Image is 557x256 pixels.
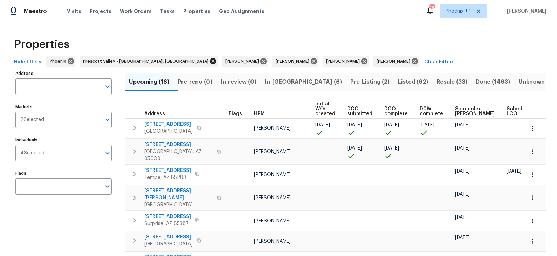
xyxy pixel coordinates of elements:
[144,121,193,128] span: [STREET_ADDRESS]
[103,82,112,91] button: Open
[15,171,112,175] label: Flags
[183,8,211,15] span: Properties
[424,58,455,67] span: Clear Filters
[504,8,546,15] span: [PERSON_NAME]
[67,8,81,15] span: Visits
[254,195,291,200] span: [PERSON_NAME]
[254,111,265,116] span: HPM
[476,77,510,87] span: Done (1463)
[272,56,318,67] div: [PERSON_NAME]
[507,106,533,116] span: Scheduled LCO
[455,169,470,174] span: [DATE]
[455,123,470,127] span: [DATE]
[436,77,467,87] span: Resale (33)
[14,41,69,48] span: Properties
[144,187,213,201] span: [STREET_ADDRESS][PERSON_NAME]
[83,58,211,65] span: Prescott Valley - [GEOGRAPHIC_DATA], [GEOGRAPHIC_DATA]
[384,106,408,116] span: DCO complete
[15,71,112,76] label: Address
[254,126,291,131] span: [PERSON_NAME]
[265,77,342,87] span: In-[GEOGRAPHIC_DATA] (6)
[429,4,434,11] div: 19
[384,146,399,151] span: [DATE]
[455,192,470,197] span: [DATE]
[315,102,335,116] span: Initial WOs created
[373,56,419,67] div: [PERSON_NAME]
[455,106,495,116] span: Scheduled [PERSON_NAME]
[103,148,112,158] button: Open
[507,169,521,174] span: [DATE]
[144,141,213,148] span: [STREET_ADDRESS]
[120,8,152,15] span: Work Orders
[455,235,470,240] span: [DATE]
[347,123,362,127] span: [DATE]
[398,77,428,87] span: Listed (62)
[144,234,193,241] span: [STREET_ADDRESS]
[518,77,555,87] span: Unknown (0)
[254,172,291,177] span: [PERSON_NAME]
[254,239,291,244] span: [PERSON_NAME]
[20,150,44,156] span: 4 Selected
[225,58,262,65] span: [PERSON_NAME]
[455,146,470,151] span: [DATE]
[455,215,470,220] span: [DATE]
[160,9,175,14] span: Tasks
[14,58,41,67] span: Hide filters
[144,174,191,181] span: Tempe, AZ 85283
[20,117,44,123] span: 2 Selected
[420,106,443,116] span: D0W complete
[254,219,291,223] span: [PERSON_NAME]
[347,106,372,116] span: DCO submitted
[178,77,212,87] span: Pre-reno (0)
[144,213,191,220] span: [STREET_ADDRESS]
[144,148,213,162] span: [GEOGRAPHIC_DATA], AZ 85008
[15,105,112,109] label: Markets
[103,181,112,191] button: Open
[446,8,471,15] span: Phoenix + 1
[421,56,458,69] button: Clear Filters
[377,58,413,65] span: [PERSON_NAME]
[347,146,362,151] span: [DATE]
[90,8,111,15] span: Projects
[144,220,191,227] span: Surprise, AZ 85387
[323,56,369,67] div: [PERSON_NAME]
[24,8,47,15] span: Maestro
[129,77,169,87] span: Upcoming (16)
[384,123,399,127] span: [DATE]
[315,123,330,127] span: [DATE]
[326,58,363,65] span: [PERSON_NAME]
[144,167,191,174] span: [STREET_ADDRESS]
[219,8,264,15] span: Geo Assignments
[144,241,193,248] span: [GEOGRAPHIC_DATA]
[11,56,44,69] button: Hide filters
[276,58,312,65] span: [PERSON_NAME]
[15,138,112,142] label: Individuals
[103,115,112,125] button: Open
[222,56,268,67] div: [PERSON_NAME]
[420,123,434,127] span: [DATE]
[50,58,69,65] span: Phoenix
[80,56,218,67] div: Prescott Valley - [GEOGRAPHIC_DATA], [GEOGRAPHIC_DATA]
[144,128,193,135] span: [GEOGRAPHIC_DATA]
[46,56,75,67] div: Phoenix
[350,77,390,87] span: Pre-Listing (2)
[229,111,242,116] span: Flags
[144,201,213,208] span: [GEOGRAPHIC_DATA]
[254,149,291,154] span: [PERSON_NAME]
[144,111,165,116] span: Address
[221,77,256,87] span: In-review (0)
